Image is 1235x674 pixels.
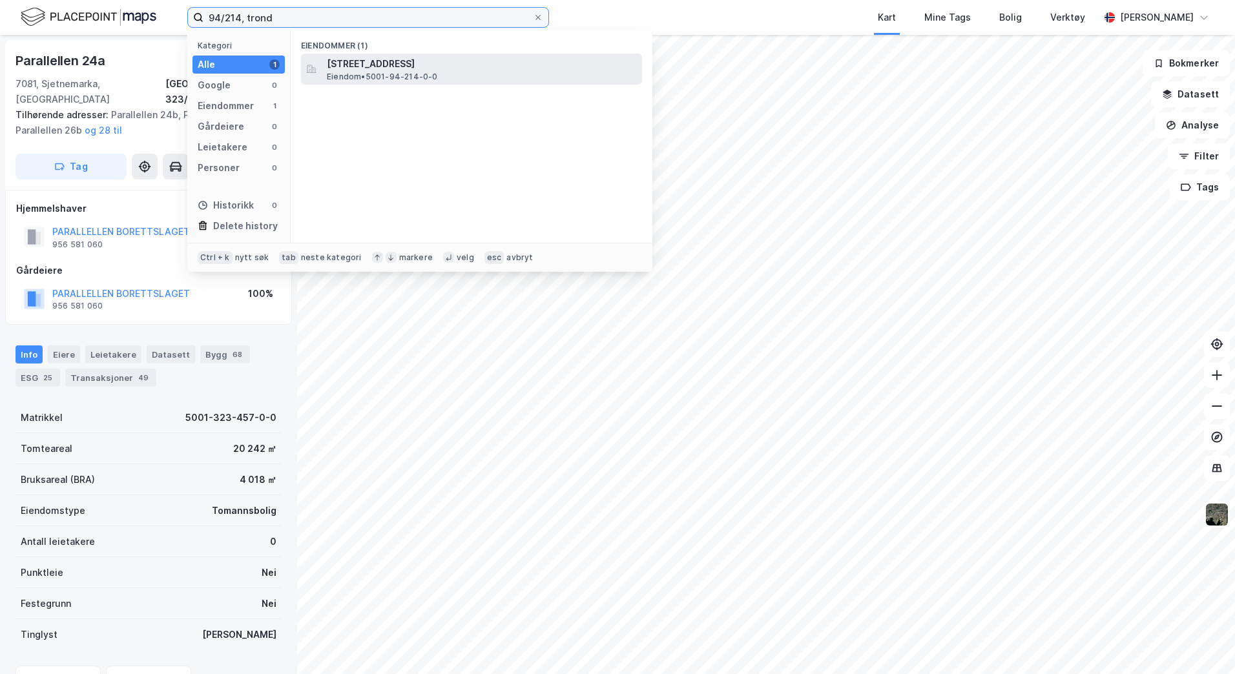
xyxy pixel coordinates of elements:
[212,503,276,518] div: Tomannsbolig
[21,6,156,28] img: logo.f888ab2527a4732fd821a326f86c7f29.svg
[269,200,280,210] div: 0
[85,345,141,363] div: Leietakere
[213,218,278,234] div: Delete history
[878,10,896,25] div: Kart
[262,596,276,611] div: Nei
[1170,612,1235,674] div: Kontrollprogram for chat
[198,251,233,264] div: Ctrl + k
[1170,612,1235,674] iframe: Chat Widget
[248,286,273,301] div: 100%
[65,369,156,387] div: Transaksjoner
[165,76,282,107] div: [GEOGRAPHIC_DATA], 323/457
[269,101,280,111] div: 1
[200,345,250,363] div: Bygg
[1143,50,1230,76] button: Bokmerker
[1120,10,1194,25] div: [PERSON_NAME]
[1205,502,1229,527] img: 9k=
[16,154,127,179] button: Tag
[233,441,276,456] div: 20 242 ㎡
[262,565,276,580] div: Nei
[21,534,95,549] div: Antall leietakere
[1170,174,1230,200] button: Tags
[269,142,280,152] div: 0
[235,252,269,263] div: nytt søk
[269,80,280,90] div: 0
[136,371,151,384] div: 49
[41,371,55,384] div: 25
[16,107,271,138] div: Parallellen 24b, Parallellen 26a, Parallellen 26b
[198,139,247,155] div: Leietakere
[147,345,195,363] div: Datasett
[16,50,108,71] div: Parallellen 24a
[457,252,474,263] div: velg
[198,98,254,114] div: Eiendommer
[506,252,533,263] div: avbryt
[185,410,276,425] div: 5001-323-457-0-0
[52,240,103,250] div: 956 581 060
[21,410,63,425] div: Matrikkel
[291,30,652,54] div: Eiendommer (1)
[269,59,280,70] div: 1
[202,627,276,642] div: [PERSON_NAME]
[327,56,637,72] span: [STREET_ADDRESS]
[1151,81,1230,107] button: Datasett
[327,72,438,82] span: Eiendom • 5001-94-214-0-0
[16,76,165,107] div: 7081, Sjetnemarka, [GEOGRAPHIC_DATA]
[269,163,280,173] div: 0
[279,251,298,264] div: tab
[1155,112,1230,138] button: Analyse
[1050,10,1085,25] div: Verktøy
[198,41,285,50] div: Kategori
[484,251,504,264] div: esc
[16,345,43,363] div: Info
[924,10,971,25] div: Mine Tags
[198,198,254,213] div: Historikk
[1168,143,1230,169] button: Filter
[399,252,433,263] div: markere
[16,109,111,120] span: Tilhørende adresser:
[21,596,71,611] div: Festegrunn
[203,8,533,27] input: Søk på adresse, matrikkel, gårdeiere, leietakere eller personer
[999,10,1022,25] div: Bolig
[301,252,362,263] div: neste kategori
[269,121,280,132] div: 0
[270,534,276,549] div: 0
[240,472,276,487] div: 4 018 ㎡
[21,627,57,642] div: Tinglyst
[21,472,95,487] div: Bruksareal (BRA)
[16,201,281,216] div: Hjemmelshaver
[52,301,103,311] div: 956 581 060
[230,348,245,361] div: 68
[198,119,244,134] div: Gårdeiere
[198,57,215,72] div: Alle
[198,160,240,176] div: Personer
[21,503,85,518] div: Eiendomstype
[198,77,231,93] div: Google
[16,369,60,387] div: ESG
[48,345,80,363] div: Eiere
[16,263,281,278] div: Gårdeiere
[21,441,72,456] div: Tomteareal
[21,565,63,580] div: Punktleie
